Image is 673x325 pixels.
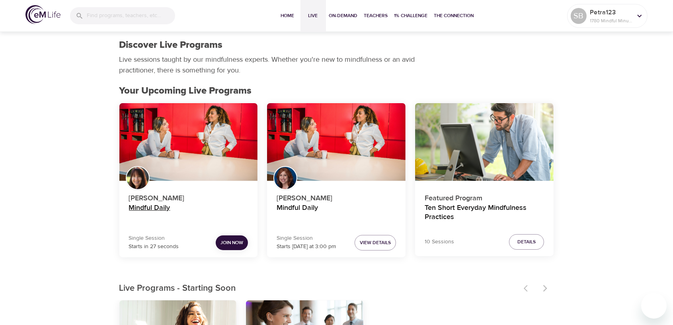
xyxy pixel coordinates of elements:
[641,293,667,319] iframe: Button to launch messaging window
[119,282,519,295] p: Live Programs - Starting Soon
[25,5,60,24] img: logo
[425,204,544,223] h4: Ten Short Everyday Mindfulness Practices
[394,12,428,20] span: 1% Challenge
[129,204,248,223] h4: Mindful Daily
[590,8,632,17] p: Petra123
[425,190,544,204] p: Featured Program
[277,204,396,223] h4: Mindful Daily
[277,243,336,251] p: Starts [DATE] at 3:00 pm
[304,12,323,20] span: Live
[119,103,258,181] button: Mindful Daily
[571,8,587,24] div: SB
[434,12,474,20] span: The Connection
[364,12,388,20] span: Teachers
[278,12,297,20] span: Home
[277,190,396,204] p: [PERSON_NAME]
[277,234,336,243] p: Single Session
[517,238,536,246] span: Details
[119,85,554,97] h2: Your Upcoming Live Programs
[509,234,544,250] button: Details
[119,54,418,76] p: Live sessions taught by our mindfulness experts. Whether you're new to mindfulness or an avid pra...
[87,7,175,24] input: Find programs, teachers, etc...
[220,239,243,247] span: Join Now
[129,190,248,204] p: [PERSON_NAME]
[590,17,632,24] p: 1780 Mindful Minutes
[129,243,179,251] p: Starts in 27 seconds
[216,235,248,250] button: Join Now
[360,239,391,247] span: View Details
[119,39,223,51] h1: Discover Live Programs
[415,103,554,181] button: Ten Short Everyday Mindfulness Practices
[425,238,454,246] p: 10 Sessions
[129,234,179,243] p: Single Session
[329,12,358,20] span: On-Demand
[355,235,396,251] button: View Details
[267,103,406,181] button: Mindful Daily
